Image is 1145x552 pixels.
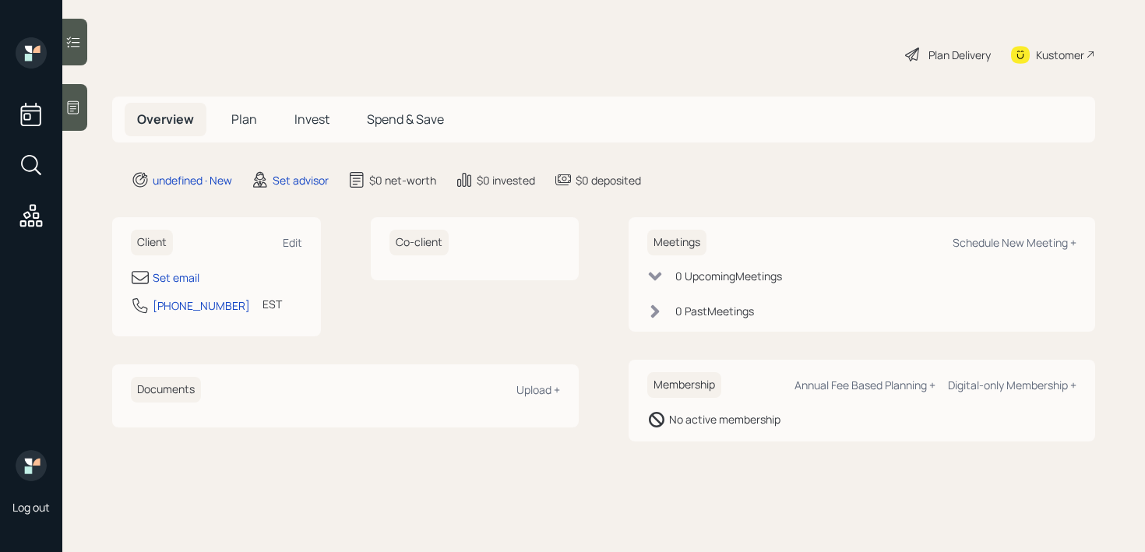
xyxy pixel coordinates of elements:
div: No active membership [669,411,780,427]
div: Kustomer [1036,47,1084,63]
div: Set email [153,269,199,286]
div: undefined · New [153,172,232,188]
div: Upload + [516,382,560,397]
h6: Meetings [647,230,706,255]
div: 0 Past Meeting s [675,303,754,319]
div: Plan Delivery [928,47,991,63]
div: $0 invested [477,172,535,188]
div: Schedule New Meeting + [953,235,1076,250]
div: Set advisor [273,172,329,188]
span: Overview [137,111,194,128]
span: Invest [294,111,329,128]
span: Plan [231,111,257,128]
div: Digital-only Membership + [948,378,1076,392]
h6: Documents [131,377,201,403]
div: [PHONE_NUMBER] [153,297,250,314]
img: retirable_logo.png [16,450,47,481]
div: Edit [283,235,302,250]
div: Annual Fee Based Planning + [794,378,935,392]
div: $0 net-worth [369,172,436,188]
span: Spend & Save [367,111,444,128]
div: EST [262,296,282,312]
div: Log out [12,500,50,515]
h6: Co-client [389,230,449,255]
h6: Client [131,230,173,255]
h6: Membership [647,372,721,398]
div: 0 Upcoming Meeting s [675,268,782,284]
div: $0 deposited [576,172,641,188]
